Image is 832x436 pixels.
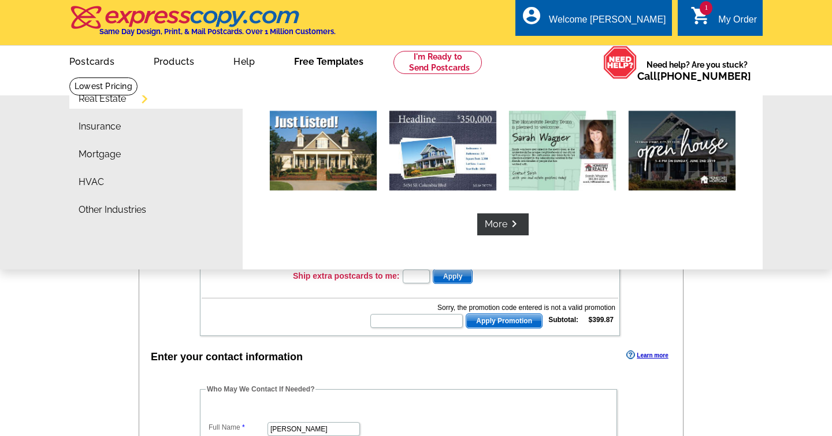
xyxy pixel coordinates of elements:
[276,47,382,74] a: Free Templates
[466,313,543,328] button: Apply Promotion
[466,314,542,328] span: Apply Promotion
[629,111,736,191] img: Open house
[79,94,126,104] a: Real Estate
[509,111,616,191] img: Market report
[51,47,133,74] a: Postcards
[79,205,146,215] a: Other Industries
[389,111,496,191] img: Just sold
[657,70,751,82] a: [PHONE_NUMBER]
[293,271,399,281] h3: Ship extra postcards to me:
[79,178,104,187] a: HVAC
[548,316,578,324] strong: Subtotal:
[79,150,121,159] a: Mortgage
[603,46,637,79] img: help
[477,213,529,235] a: Morekeyboard_arrow_right
[700,1,712,15] span: 1
[151,349,303,365] div: Enter your contact information
[637,59,757,82] span: Need help? Are you stuck?
[369,302,615,313] div: Sorry, the promotion code entered is not a valid promotion
[209,422,266,433] label: Full Name
[433,269,473,284] button: Apply
[79,122,121,131] a: Insurance
[718,14,757,31] div: My Order
[690,5,711,26] i: shopping_cart
[99,27,336,36] h4: Same Day Design, Print, & Mail Postcards. Over 1 Million Customers.
[690,13,757,27] a: 1 shopping_cart My Order
[433,269,472,283] span: Apply
[521,5,542,26] i: account_circle
[637,70,751,82] span: Call
[270,111,377,191] img: Just listed
[601,167,832,436] iframe: LiveChat chat widget
[215,47,273,74] a: Help
[69,14,336,36] a: Same Day Design, Print, & Mail Postcards. Over 1 Million Customers.
[206,384,315,394] legend: Who May We Contact If Needed?
[135,47,213,74] a: Products
[589,316,614,324] strong: $399.87
[549,14,666,31] div: Welcome [PERSON_NAME]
